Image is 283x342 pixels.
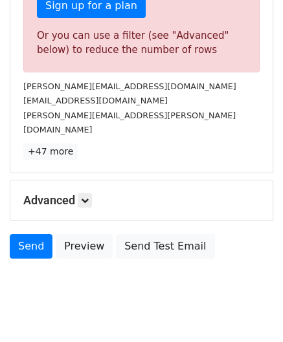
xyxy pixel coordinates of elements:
[23,81,236,91] small: [PERSON_NAME][EMAIL_ADDRESS][DOMAIN_NAME]
[37,28,246,58] div: Or you can use a filter (see "Advanced" below) to reduce the number of rows
[23,144,78,160] a: +47 more
[23,111,236,135] small: [PERSON_NAME][EMAIL_ADDRESS][PERSON_NAME][DOMAIN_NAME]
[218,280,283,342] iframe: Chat Widget
[10,234,52,259] a: Send
[23,193,260,208] h5: Advanced
[56,234,113,259] a: Preview
[116,234,214,259] a: Send Test Email
[23,96,168,105] small: [EMAIL_ADDRESS][DOMAIN_NAME]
